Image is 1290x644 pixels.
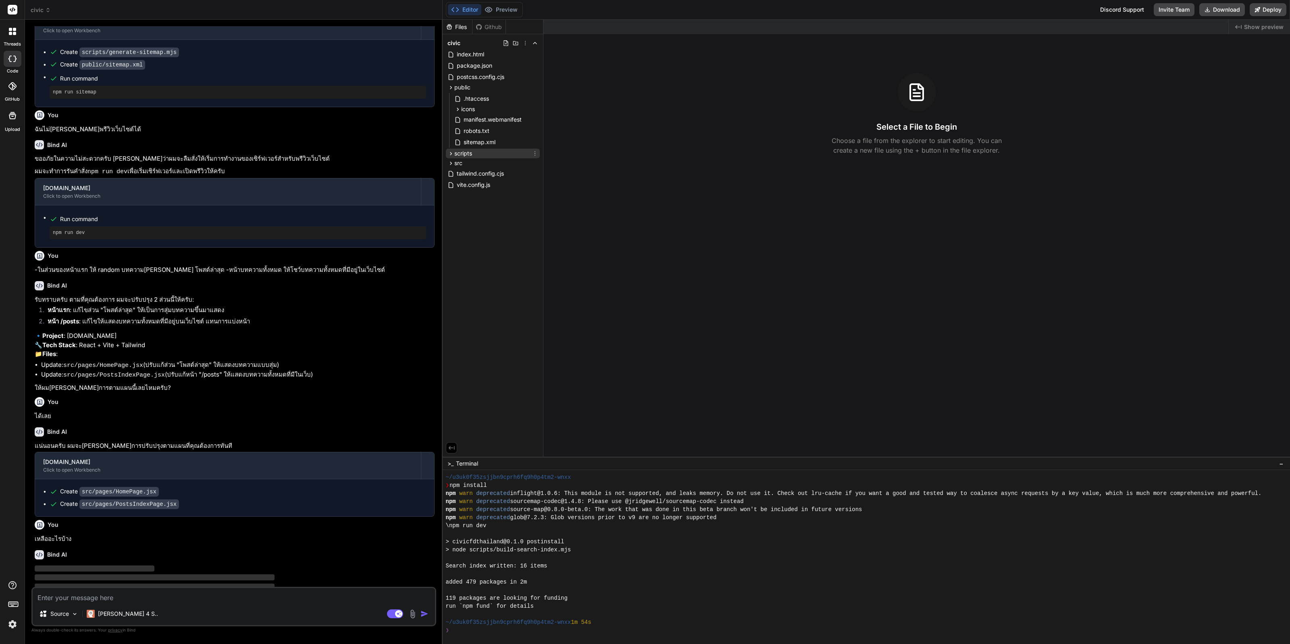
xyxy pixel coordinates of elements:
[79,60,145,70] code: public/sitemap.xml
[35,178,421,205] button: [DOMAIN_NAME]Click to open Workbench
[60,500,179,508] div: Create
[79,48,179,57] code: scripts/generate-sitemap.mjs
[472,23,506,31] div: Github
[60,75,426,83] span: Run command
[35,584,275,590] span: ‌
[48,398,58,406] h6: You
[456,460,478,468] span: Terminal
[876,121,957,133] h3: Select a File to Begin
[35,412,435,421] p: ได้เลย
[446,578,527,586] span: added 479 packages in 2m
[446,594,568,602] span: 119 packages are looking for funding
[408,609,417,619] img: attachment
[463,94,490,104] span: .htaccess
[87,610,95,618] img: Claude 4 Sonnet
[446,618,571,626] span: ~/u3uk0f35zsjjbn9cprh6fq9h0p4tm2-wnxx
[63,362,143,369] code: src/pages/HomePage.jsx
[48,111,58,119] h6: You
[446,489,456,497] span: npm
[1154,3,1194,16] button: Invite Team
[31,6,51,14] span: civic
[53,89,423,95] pre: npm run sitemap
[446,514,456,522] span: npm
[1250,3,1286,16] button: Deploy
[35,331,435,359] p: 🔹 : [DOMAIN_NAME] 🔧 : React + Vite + Tailwind 📁 :
[446,546,571,554] span: > node scripts/build-search-index.mjs
[447,460,454,468] span: >_
[41,370,435,380] li: Update: (ปรับแก้หน้า "/posts" ให้แสดงบทความทั้งหมดที่มีในเว็บ)
[459,514,473,522] span: warn
[71,611,78,617] img: Pick Models
[446,473,571,481] span: ~/u3uk0f35zsjjbn9cprh6fq9h0p4tm2-wnxx
[48,252,58,260] h6: You
[571,618,591,626] span: 1m 54s
[35,574,275,580] span: ‌
[446,626,450,634] span: ❯
[510,497,743,505] span: sourcemap-codec@1.4.8: Please use @jridgewell/sourcemap-codec instead
[35,441,435,451] p: แน่นอนครับ ผมจะ[PERSON_NAME]การปรับปรุงตามแผนที่คุณต้องการทันที
[5,126,20,133] label: Upload
[461,105,475,113] span: icons
[47,428,67,436] h6: Bind AI
[108,627,123,632] span: privacy
[35,295,435,304] p: รับทราบครับ ตามที่คุณต้องการ ผมจะปรับปรุง 2 ส่วนนี้ให้ครับ:
[6,617,19,631] img: settings
[1278,457,1285,470] button: −
[456,169,505,178] span: tailwind.config.cjs
[1095,3,1149,16] div: Discord Support
[463,126,490,136] span: robots.txt
[35,13,421,39] button: [DOMAIN_NAME]Click to open Workbench
[446,602,534,610] span: run `npm fund` for details
[7,68,18,75] label: code
[35,565,154,572] span: ‌
[446,538,564,546] span: > civicfdthailand@0.1.0 postinstall
[35,265,435,275] p: -ในส่วนของหน้าแรก ให้ random บทความ[PERSON_NAME] โพสต์ล่าสุด -หน้าบทความทั้งหมด ให้โชว์บทความทั้ง...
[454,149,472,157] span: scripts
[79,487,159,497] code: src/pages/HomePage.jsx
[1244,23,1284,31] span: Show preview
[4,41,21,48] label: threads
[1279,460,1284,468] span: −
[42,350,56,358] strong: Files
[63,372,165,379] code: src/pages/PostsIndexPage.jsx
[446,505,456,514] span: npm
[446,497,456,505] span: npm
[454,83,470,91] span: public
[1199,3,1245,16] button: Download
[510,505,862,514] span: source-map@0.8.0-beta.0: The work that was done in this beta branch won't be included in future v...
[43,467,413,473] div: Click to open Workbench
[454,159,462,167] span: src
[60,48,179,56] div: Create
[48,521,58,529] h6: You
[481,4,521,15] button: Preview
[43,184,413,192] div: [DOMAIN_NAME]
[35,167,435,177] p: ผมจะทำการรันคำสั่ง เพื่อเริ่มเซิร์ฟเวอร์และเปิดพรีวิวให้ครับ
[476,489,510,497] span: deprecated
[5,96,20,103] label: GitHub
[459,489,473,497] span: warn
[41,317,435,328] li: : แก้ไขให้แสดงบทความทั้งหมดที่มีอยู่บนเว็บไซต์ แทนการแบ่งหน้า
[48,306,70,314] strong: หน้าแรก
[826,136,1007,155] p: Choose a file from the explorer to start editing. You can create a new file using the + button in...
[41,306,435,317] li: : แก้ไขส่วน "โพสต์ล่าสุด" ให้เป็นการสุ่มบทความขึ้นมาแสดง
[60,60,145,69] div: Create
[43,27,413,34] div: Click to open Workbench
[35,383,435,393] p: ให้ผม[PERSON_NAME]การตามแผนนี้เลยไหมครับ?
[456,180,491,190] span: vite.config.js
[476,514,510,522] span: deprecated
[447,39,460,47] span: civic
[35,534,435,544] p: เหลืออะไรบ้าง
[446,481,450,489] span: ❯
[42,341,76,349] strong: Tech Stack
[35,125,435,134] p: ฉันไม่[PERSON_NAME]พรีวิวเว็บไซต์ได้
[87,168,127,175] code: npm run dev
[446,522,487,530] span: \npm run dev
[79,499,179,509] code: src/pages/PostsIndexPage.jsx
[456,50,485,59] span: index.html
[50,610,69,618] p: Source
[48,317,79,325] strong: หน้า /posts
[98,610,158,618] p: [PERSON_NAME] 4 S..
[41,360,435,371] li: Update: (ปรับแก้ส่วน "โพสต์ล่าสุด" ให้แสดงบทความแบบสุ่ม)
[443,23,472,31] div: Files
[459,497,473,505] span: warn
